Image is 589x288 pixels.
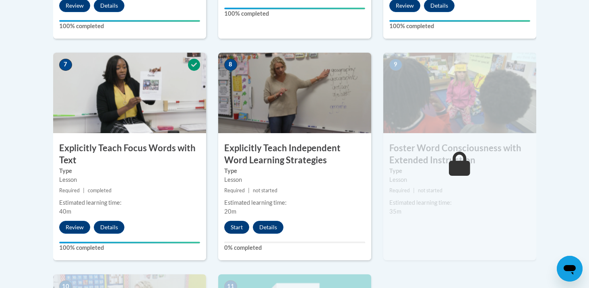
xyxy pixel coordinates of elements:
div: Lesson [59,175,200,184]
div: Lesson [389,175,530,184]
button: Details [253,221,283,234]
span: completed [88,187,112,193]
label: 100% completed [224,9,365,18]
span: Required [224,187,245,193]
span: Required [389,187,410,193]
span: | [83,187,85,193]
span: 9 [389,59,402,71]
label: Type [59,167,200,175]
label: 100% completed [59,243,200,252]
label: Type [389,167,530,175]
label: 0% completed [224,243,365,252]
span: not started [418,187,442,193]
div: Estimated learning time: [224,198,365,207]
label: 100% completed [389,22,530,31]
label: Type [224,167,365,175]
span: 35m [389,208,401,215]
div: Lesson [224,175,365,184]
button: Start [224,221,249,234]
img: Course Image [218,53,371,133]
iframe: Button to launch messaging window [557,256,583,282]
button: Details [94,221,124,234]
span: | [248,187,250,193]
h3: Explicitly Teach Independent Word Learning Strategies [218,142,371,167]
span: 40m [59,208,71,215]
span: 20m [224,208,236,215]
img: Course Image [53,53,206,133]
h3: Foster Word Consciousness with Extended Instruction [383,142,536,167]
h3: Explicitly Teach Focus Words with Text [53,142,206,167]
div: Your progress [389,20,530,22]
span: | [413,187,415,193]
div: Estimated learning time: [389,198,530,207]
span: 8 [224,59,237,71]
button: Review [59,221,90,234]
span: not started [253,187,277,193]
div: Your progress [224,8,365,9]
span: 7 [59,59,72,71]
span: Required [59,187,80,193]
div: Your progress [59,242,200,243]
img: Course Image [383,53,536,133]
label: 100% completed [59,22,200,31]
div: Estimated learning time: [59,198,200,207]
div: Your progress [59,20,200,22]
